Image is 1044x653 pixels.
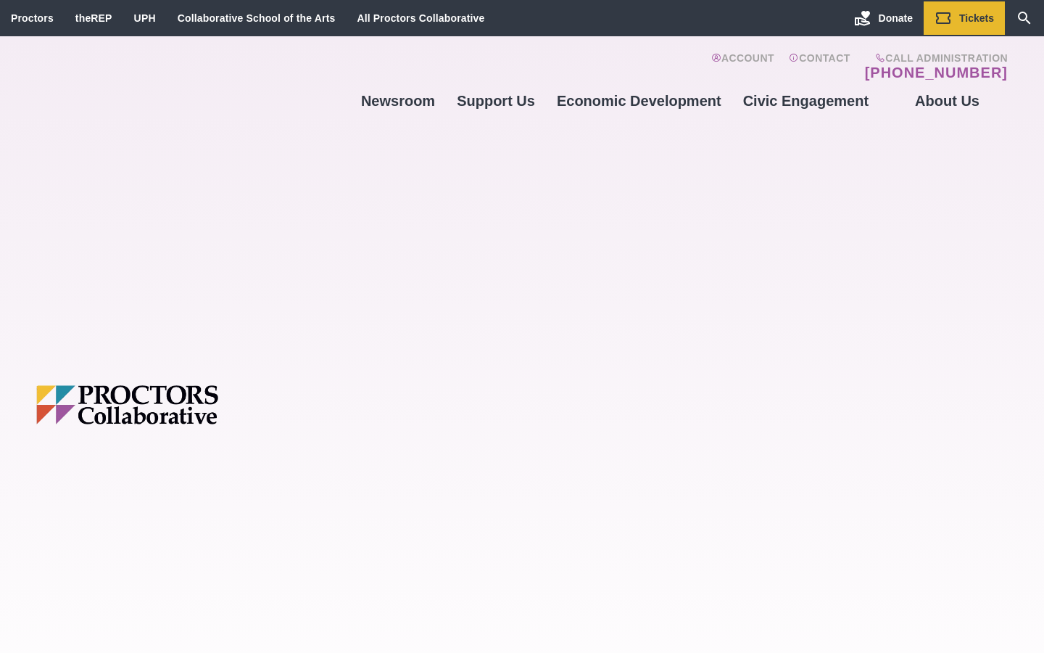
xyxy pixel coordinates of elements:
a: All Proctors Collaborative [357,12,484,24]
a: Collaborative School of the Arts [178,12,336,24]
a: Donate [843,1,924,35]
a: [PHONE_NUMBER] [865,64,1008,81]
span: Call Administration [861,52,1008,64]
a: Search [1005,1,1044,35]
a: About Us [879,81,1015,120]
a: Account [711,52,774,81]
span: Donate [879,12,913,24]
a: Newsroom [350,81,446,120]
a: Proctors [11,12,54,24]
img: Proctors logo [36,385,330,424]
a: UPH [134,12,156,24]
a: Contact [789,52,850,81]
a: theREP [75,12,112,24]
span: Tickets [959,12,994,24]
a: Civic Engagement [732,81,879,120]
a: Economic Development [546,81,732,120]
a: Support Us [446,81,546,120]
a: Tickets [924,1,1005,35]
